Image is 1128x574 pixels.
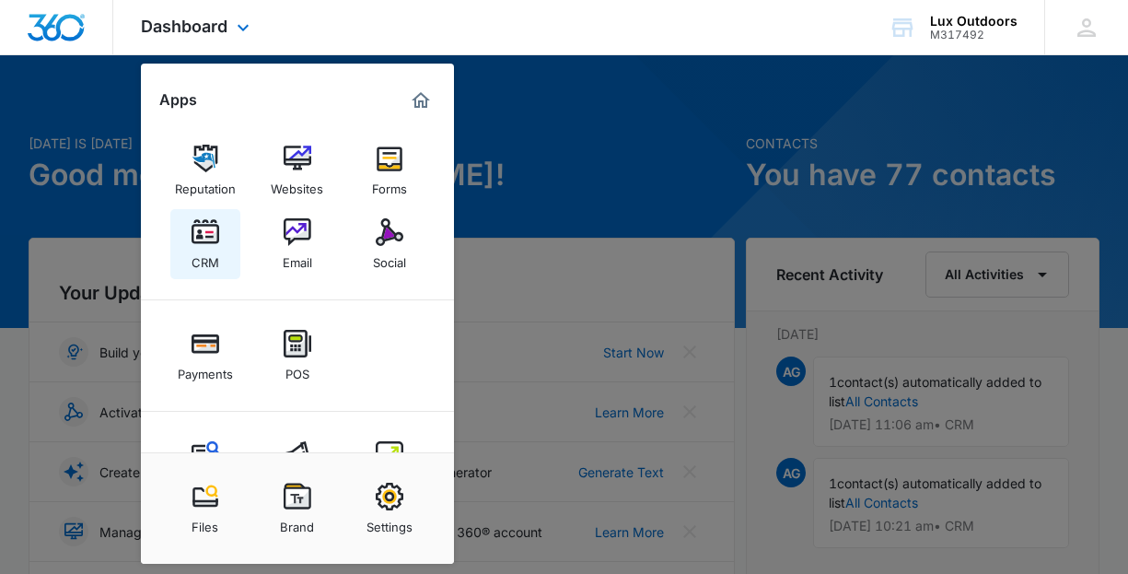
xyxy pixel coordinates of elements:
a: CRM [170,209,240,279]
div: Social [373,246,406,270]
div: account id [930,29,1018,41]
a: Payments [170,321,240,391]
div: Brand [280,510,314,534]
a: Websites [262,135,332,205]
a: Email [262,209,332,279]
span: Dashboard [141,17,227,36]
h2: Apps [159,91,197,109]
div: Files [192,510,218,534]
div: Websites [271,172,323,196]
a: Files [170,474,240,544]
a: Content [170,432,240,502]
a: Intelligence [355,432,424,502]
div: CRM [192,246,219,270]
div: Email [283,246,312,270]
a: Ads [262,432,332,502]
div: account name [930,14,1018,29]
div: Payments [178,357,233,381]
a: Marketing 360® Dashboard [406,86,436,115]
a: Forms [355,135,424,205]
div: Settings [366,510,413,534]
a: POS [262,321,332,391]
a: Brand [262,474,332,544]
div: Forms [372,172,407,196]
a: Reputation [170,135,240,205]
a: Social [355,209,424,279]
a: Settings [355,474,424,544]
div: POS [285,357,309,381]
div: Reputation [175,172,236,196]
